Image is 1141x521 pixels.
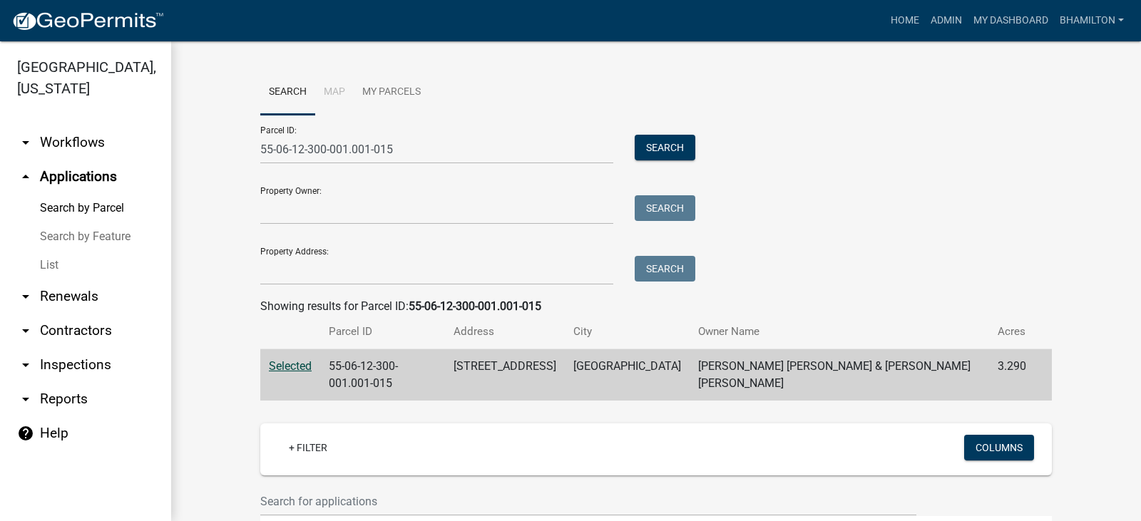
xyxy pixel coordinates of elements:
[635,195,695,221] button: Search
[260,298,1052,315] div: Showing results for Parcel ID:
[1054,7,1130,34] a: bhamilton
[968,7,1054,34] a: My Dashboard
[320,315,445,349] th: Parcel ID
[925,7,968,34] a: Admin
[17,168,34,185] i: arrow_drop_up
[17,356,34,373] i: arrow_drop_down
[964,435,1034,460] button: Columns
[565,349,690,401] td: [GEOGRAPHIC_DATA]
[445,349,565,401] td: [STREET_ADDRESS]
[269,359,312,373] a: Selected
[260,487,916,516] input: Search for applications
[354,70,429,115] a: My Parcels
[635,256,695,282] button: Search
[565,315,690,349] th: City
[17,391,34,408] i: arrow_drop_down
[690,315,989,349] th: Owner Name
[17,425,34,442] i: help
[885,7,925,34] a: Home
[409,299,541,313] strong: 55-06-12-300-001.001-015
[17,134,34,151] i: arrow_drop_down
[690,349,989,401] td: [PERSON_NAME] [PERSON_NAME] & [PERSON_NAME] [PERSON_NAME]
[989,349,1035,401] td: 3.290
[277,435,339,460] a: + Filter
[635,135,695,160] button: Search
[320,349,445,401] td: 55-06-12-300-001.001-015
[17,322,34,339] i: arrow_drop_down
[17,288,34,305] i: arrow_drop_down
[260,70,315,115] a: Search
[989,315,1035,349] th: Acres
[445,315,565,349] th: Address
